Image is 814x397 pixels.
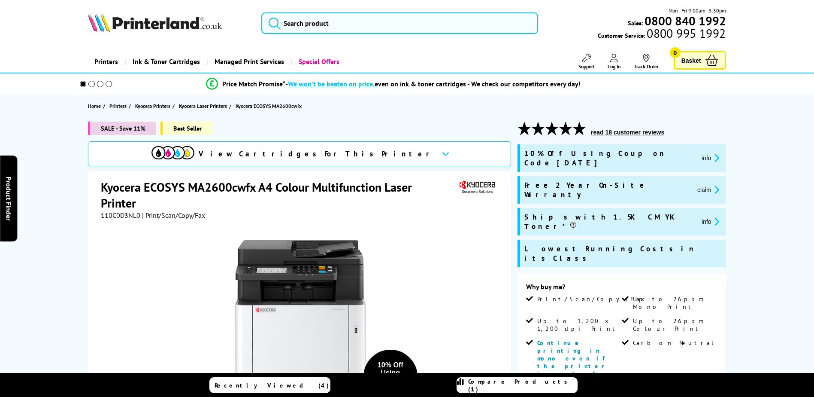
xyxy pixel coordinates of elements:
[608,54,621,70] a: Log In
[526,282,717,295] div: Why buy me?
[68,76,719,92] li: modal_Promise
[669,6,726,15] span: Mon - Fri 9:00am - 5:30pm
[88,101,101,110] span: Home
[633,295,715,311] span: Up to 26ppm Mono Print
[4,177,13,221] span: Product Finder
[215,382,329,389] span: Recently Viewed (4)
[695,185,722,195] button: promo-description
[88,13,222,32] img: Printerland Logo
[179,101,227,110] span: Kyocera Laser Printers
[674,51,726,70] a: Basket 0
[524,180,690,199] span: Free 2 Year On-Site Warranty
[109,101,127,110] span: Printers
[524,149,695,168] span: 10% Off Using Coupon Code [DATE]
[537,295,648,303] span: Print/Scan/Copy/Fax
[88,122,156,135] span: SALE - Save 11%
[133,51,200,73] span: Ink & Toner Cartridges
[578,63,595,70] span: Support
[670,47,681,58] span: 0
[142,211,205,220] span: | Print/Scan/Copy/Fax
[598,29,726,40] span: Customer Service:
[109,101,129,110] a: Printers
[288,79,375,88] span: We won’t be beaten on price,
[699,153,722,163] button: promo-description
[160,122,212,135] span: Best Seller
[101,211,140,220] span: 110C0D3NL0
[524,212,695,231] span: Ships with 1.5K CMYK Toner*
[628,19,643,27] span: Sales:
[135,101,172,110] a: Kyocera Printers
[222,79,285,88] span: Price Match Promise*
[209,377,330,393] a: Recently Viewed (4)
[537,317,620,333] span: Up to 1,200 x 1,200 dpi Print
[124,51,206,73] a: Ink & Toner Cartridges
[643,17,726,25] a: 0800 840 1992
[633,317,715,333] span: Up to 26ppm Colour Print
[524,244,722,263] span: Lowest Running Costs in its Class
[588,128,667,136] button: read 18 customer reviews
[285,79,581,88] div: - even on ink & toner cartridges - We check our competitors every day!
[633,339,714,347] span: Carbon Neutral
[101,179,457,211] h1: Kyocera ECOSYS MA2600cwfx A4 Colour Multifunction Laser Printer
[578,54,595,70] a: Support
[634,54,659,70] a: Track Order
[608,63,621,70] span: Log In
[88,101,103,110] a: Home
[457,377,578,393] a: Compare Products (1)
[236,101,304,110] a: Kyocera ECOSYS MA2600cwfx
[699,217,722,226] button: promo-description
[261,12,538,34] input: Search product
[368,361,413,392] div: 10% Off Using Coupon Code [DATE]
[681,55,701,66] span: Basket
[537,339,609,393] span: Continue printing in mono even if the printer is out of colour toners
[88,51,124,73] a: Printers
[206,51,290,73] a: Managed Print Services
[236,101,302,110] span: Kyocera ECOSYS MA2600cwfx
[645,13,726,29] b: 0800 840 1992
[199,149,435,159] span: View Cartridges For This Printer
[645,29,726,37] span: 0800 995 1992
[457,179,497,195] img: Kyocera
[135,101,170,110] span: Kyocera Printers
[88,13,251,34] a: Printerland Logo
[290,51,346,73] a: Special Offers
[179,101,229,110] a: Kyocera Laser Printers
[151,146,194,159] img: cmyk-icon.svg
[468,378,577,393] span: Compare Products (1)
